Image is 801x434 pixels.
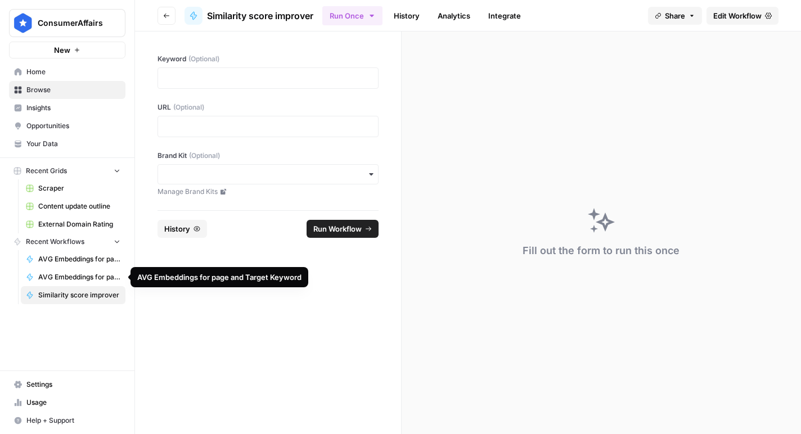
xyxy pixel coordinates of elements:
span: External Domain Rating [38,219,120,229]
a: Manage Brand Kits [157,187,379,197]
span: (Optional) [188,54,219,64]
button: History [157,220,207,238]
div: Fill out the form to run this once [523,243,679,259]
a: Analytics [431,7,477,25]
a: Scraper [21,179,125,197]
a: Content update outline [21,197,125,215]
span: Home [26,67,120,77]
label: Keyword [157,54,379,64]
button: Workspace: ConsumerAffairs [9,9,125,37]
a: Home [9,63,125,81]
button: Run Workflow [307,220,379,238]
span: Insights [26,103,120,113]
button: New [9,42,125,58]
button: Recent Grids [9,162,125,179]
span: Similarity score improver [207,9,313,22]
a: Your Data [9,135,125,153]
span: Edit Workflow [713,10,762,21]
span: Content update outline [38,201,120,211]
a: Integrate [481,7,528,25]
span: Opportunities [26,121,120,131]
a: Usage [9,394,125,412]
span: Settings [26,379,120,390]
a: Edit Workflow [706,7,778,25]
button: Share [648,7,702,25]
img: ConsumerAffairs Logo [13,13,33,33]
a: Browse [9,81,125,99]
span: History [164,223,190,234]
span: Your Data [26,139,120,149]
a: Insights [9,99,125,117]
span: Recent Workflows [26,237,84,247]
button: Run Once [322,6,382,25]
a: History [387,7,426,25]
a: Settings [9,376,125,394]
button: Recent Workflows [9,233,125,250]
span: AVG Embeddings for page and Target Keyword [38,272,120,282]
span: Run Workflow [313,223,362,234]
span: Share [665,10,685,21]
a: AVG Embeddings for page and Target Keyword [21,268,125,286]
span: Scraper [38,183,120,193]
span: New [54,44,70,56]
span: (Optional) [189,151,220,161]
label: URL [157,102,379,112]
a: Similarity score improver [184,7,313,25]
button: Help + Support [9,412,125,430]
a: External Domain Rating [21,215,125,233]
span: AVG Embeddings for page and Target Keyword - Using Pasted page content [38,254,120,264]
a: Opportunities [9,117,125,135]
span: Recent Grids [26,166,67,176]
a: Similarity score improver [21,286,125,304]
span: Similarity score improver [38,290,120,300]
span: Usage [26,397,120,408]
a: AVG Embeddings for page and Target Keyword - Using Pasted page content [21,250,125,268]
label: Brand Kit [157,151,379,161]
span: Help + Support [26,415,120,426]
span: Browse [26,85,120,95]
span: (Optional) [173,102,204,112]
span: ConsumerAffairs [38,17,106,29]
